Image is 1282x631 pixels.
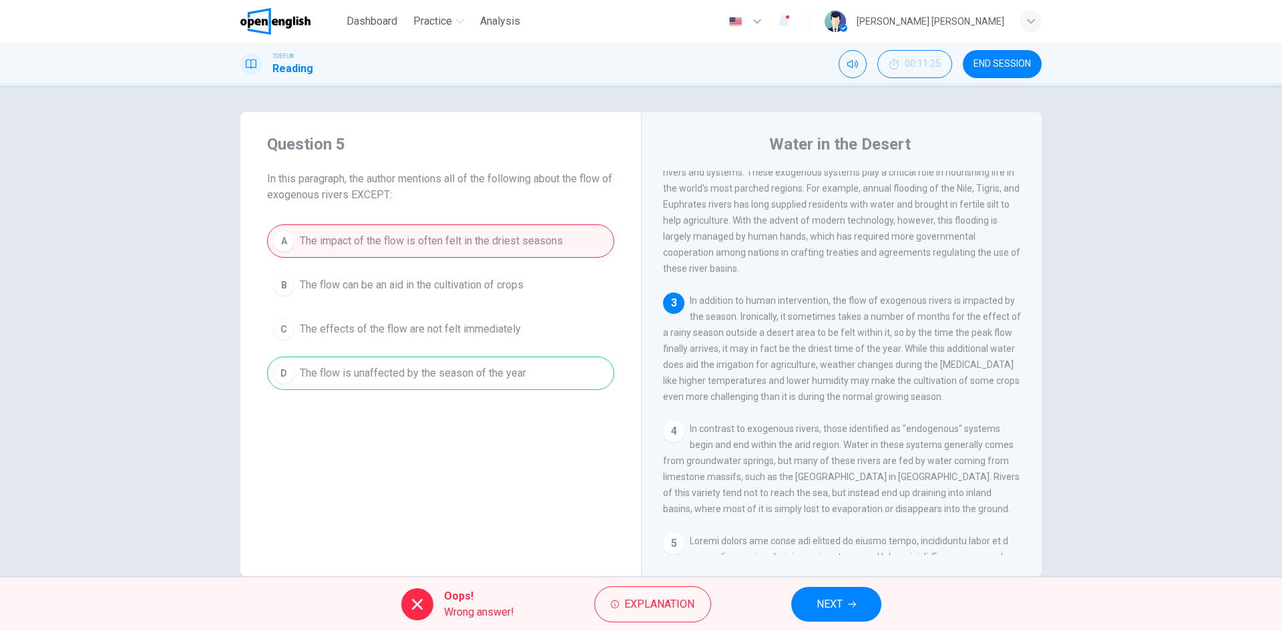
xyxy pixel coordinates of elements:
div: Hide [877,50,952,78]
div: 5 [663,533,684,554]
button: Analysis [475,9,525,33]
img: OpenEnglish logo [240,8,310,35]
span: Oops! [444,588,514,604]
span: In contrast to exogenous rivers, those identified as "endogenous" systems begin and end within th... [663,423,1020,514]
div: 3 [663,292,684,314]
span: In addition to human intervention, the flow of exogenous rivers is impacted by the season. Ironic... [663,295,1021,402]
div: 4 [663,421,684,442]
span: END SESSION [974,59,1031,69]
span: Explanation [624,595,694,614]
span: NEXT [817,595,843,614]
h1: Reading [272,61,313,77]
img: Profile picture [825,11,846,32]
span: 00:11:25 [905,59,941,69]
button: Explanation [594,586,711,622]
button: Dashboard [341,9,403,33]
span: TOEFL® [272,51,294,61]
div: [PERSON_NAME] [PERSON_NAME] [857,13,1004,29]
span: Analysis [480,13,520,29]
button: Practice [408,9,469,33]
span: In this paragraph, the author mentions all of the following about the flow of exogenous rivers EX... [267,171,614,203]
a: OpenEnglish logo [240,8,341,35]
span: Dashboard [347,13,397,29]
span: Practice [413,13,452,29]
h4: Water in the Desert [769,134,911,155]
h4: Question 5 [267,134,614,155]
div: Mute [839,50,867,78]
button: END SESSION [963,50,1042,78]
span: Wrong answer! [444,604,514,620]
button: 00:11:25 [877,50,952,78]
button: NEXT [791,587,881,622]
img: en [727,17,744,27]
